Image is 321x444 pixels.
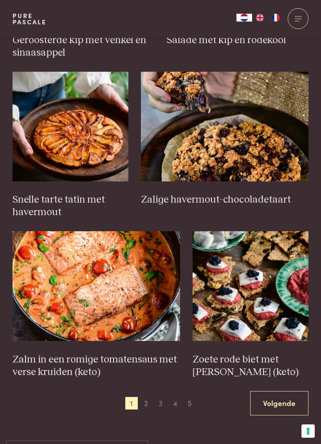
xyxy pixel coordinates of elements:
[169,397,181,410] span: 4
[13,34,154,59] h3: Geroosterde kip met venkel en sinaasappel
[167,34,308,47] h3: Salade met kip en rodekool
[154,397,167,410] span: 3
[183,397,196,410] span: 5
[13,72,129,219] a: Snelle tarte tatin met havermout Snelle tarte tatin met havermout
[236,14,252,22] a: NL
[301,424,315,438] button: Uw voorkeuren voor toestemming voor trackingtechnologieën
[141,194,308,206] h3: Zalige havermout-chocoladetaart
[13,194,129,219] h3: Snelle tarte tatin met havermout
[268,14,283,22] a: FR
[252,14,283,22] ul: Language list
[141,72,308,181] img: Zalige havermout-chocoladetaart
[13,13,47,25] a: PurePascale
[125,397,138,410] span: 1
[13,72,129,181] img: Snelle tarte tatin met havermout
[13,231,180,341] img: Zalm in een romige tomatensaus met verse kruiden (keto)
[193,231,309,379] a: Zoete rode biet met zure haring (keto) Zoete rode biet met [PERSON_NAME] (keto)
[252,14,268,22] a: EN
[13,231,180,379] a: Zalm in een romige tomatensaus met verse kruiden (keto) Zalm in een romige tomatensaus met verse ...
[13,353,180,379] h3: Zalm in een romige tomatensaus met verse kruiden (keto)
[236,14,283,22] aside: Language selected: Nederlands
[250,391,308,416] a: Volgende
[140,397,152,410] span: 2
[193,231,309,341] img: Zoete rode biet met zure haring (keto)
[236,14,252,22] div: Language
[193,353,309,379] h3: Zoete rode biet met [PERSON_NAME] (keto)
[141,72,308,207] a: Zalige havermout-chocoladetaart Zalige havermout-chocoladetaart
